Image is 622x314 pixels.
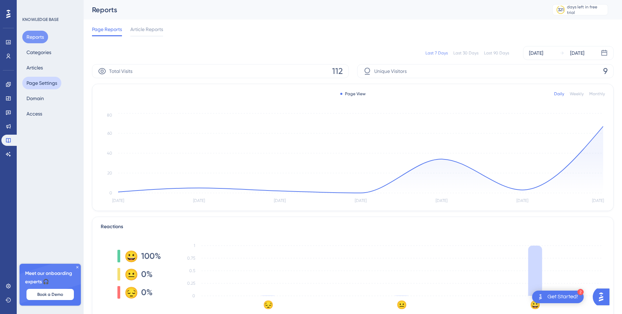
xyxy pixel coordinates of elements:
[22,77,61,89] button: Page Settings
[22,31,48,43] button: Reports
[22,92,48,105] button: Domain
[425,50,448,56] div: Last 7 Days
[141,269,153,280] span: 0%
[124,251,136,262] div: 😀
[577,289,584,295] div: 2
[25,269,75,286] span: Meet our onboarding experts 🎧
[141,251,161,262] span: 100%
[592,198,604,203] tspan: [DATE]
[340,91,366,97] div: Page View
[274,198,286,203] tspan: [DATE]
[107,113,112,118] tspan: 80
[107,171,112,175] tspan: 20
[109,67,132,75] span: Total Visits
[192,293,195,298] tspan: 0
[484,50,509,56] div: Last 90 Days
[130,25,163,33] span: Article Reports
[570,91,584,97] div: Weekly
[593,286,614,307] iframe: UserGuiding AI Assistant Launcher
[374,67,407,75] span: Unique Visitors
[141,287,153,298] span: 0%
[101,223,605,231] div: Reactions
[189,268,195,273] tspan: 0.5
[22,61,47,74] button: Articles
[92,25,122,33] span: Page Reports
[554,91,564,97] div: Daily
[194,243,195,248] tspan: 1
[107,151,112,156] tspan: 40
[603,66,608,77] span: 9
[453,50,478,56] div: Last 30 Days
[26,289,74,300] button: Book a Demo
[124,269,136,280] div: 😐
[109,190,112,195] tspan: 0
[516,198,528,203] tspan: [DATE]
[193,198,205,203] tspan: [DATE]
[187,281,195,286] tspan: 0.25
[570,49,584,57] div: [DATE]
[529,49,543,57] div: [DATE]
[530,300,540,310] text: 😀
[536,293,545,301] img: launcher-image-alternative-text
[397,300,407,310] text: 😐
[589,91,605,97] div: Monthly
[547,293,578,301] div: Get Started!
[567,4,606,15] div: days left in free trial
[22,107,46,120] button: Access
[107,131,112,136] tspan: 60
[22,46,55,59] button: Categories
[92,5,535,15] div: Reports
[355,198,367,203] tspan: [DATE]
[124,287,136,298] div: 😔
[436,198,447,203] tspan: [DATE]
[112,198,124,203] tspan: [DATE]
[263,300,274,310] text: 😔
[532,291,584,303] div: Open Get Started! checklist, remaining modules: 2
[187,256,195,261] tspan: 0.75
[332,66,343,77] span: 112
[22,17,59,22] div: KNOWLEDGE BASE
[558,7,563,13] div: 321
[37,292,63,297] span: Book a Demo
